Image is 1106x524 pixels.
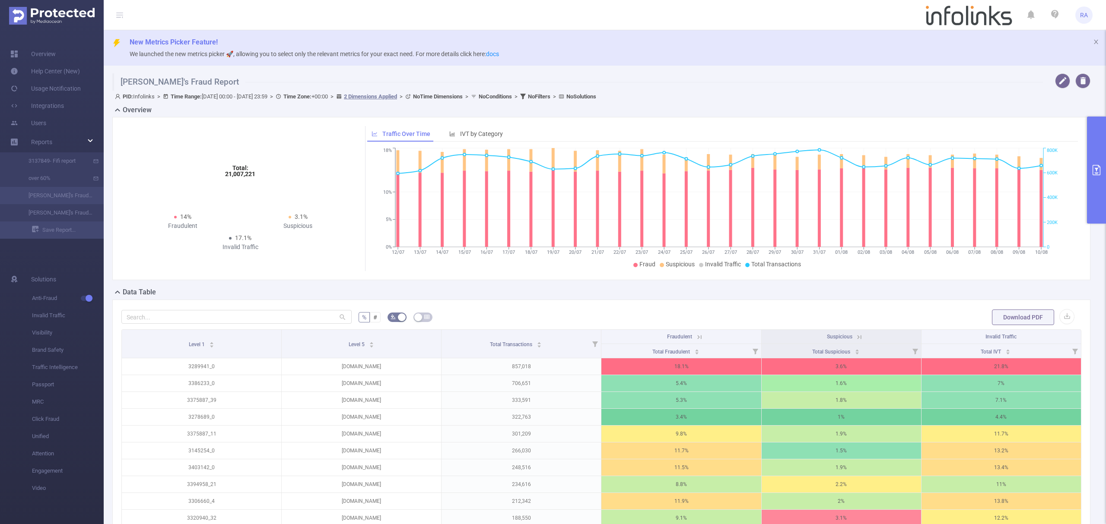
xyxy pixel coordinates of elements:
i: icon: table [424,314,429,319]
h2: Data Table [123,287,156,297]
i: icon: caret-up [210,341,214,343]
span: Total Fraudulent [652,349,691,355]
i: icon: close [1093,39,1099,45]
span: Anti-Fraud [32,290,104,307]
span: Visibility [32,324,104,341]
i: icon: caret-up [855,348,859,350]
p: 706,651 [442,375,601,391]
tspan: 13/07 [413,249,426,255]
i: Filter menu [909,344,921,358]
div: Sort [369,341,374,346]
span: Total IVT [981,349,1002,355]
span: Suspicious [827,334,852,340]
tspan: 24/07 [658,249,670,255]
tspan: 25/07 [680,249,692,255]
tspan: 06/08 [946,249,959,255]
p: 11% [922,476,1081,492]
p: 8.8% [601,476,761,492]
tspan: 07/08 [968,249,981,255]
b: No Filters [528,93,550,100]
p: 266,030 [442,442,601,459]
img: Protected Media [9,7,95,25]
a: [PERSON_NAME]'s Fraud Report with Host (site) [17,204,93,221]
a: docs [486,51,499,57]
tspan: 21,007,221 [225,170,255,177]
p: [DOMAIN_NAME] [282,392,441,408]
p: 301,209 [442,426,601,442]
p: [DOMAIN_NAME] [282,409,441,425]
tspan: 02/08 [857,249,870,255]
i: icon: caret-down [210,344,214,347]
a: Save Report... [32,221,104,239]
tspan: 17/07 [502,249,515,255]
i: Filter menu [589,330,601,358]
span: Invalid Traffic [985,334,1017,340]
a: Integrations [10,97,64,114]
tspan: 5% [386,217,392,223]
div: Sort [1005,348,1011,353]
span: RA [1080,6,1088,24]
i: icon: caret-down [537,344,542,347]
div: Sort [537,341,542,346]
i: icon: user [115,94,123,99]
div: Sort [209,341,214,346]
span: Click Fraud [32,410,104,428]
span: IVT by Category [460,130,503,137]
span: Unified [32,428,104,445]
p: 3.4% [601,409,761,425]
tspan: 0 [1047,244,1049,250]
p: 3306660_4 [122,493,281,509]
p: [DOMAIN_NAME] [282,426,441,442]
p: 322,763 [442,409,601,425]
b: PID: [123,93,133,100]
span: Attention [32,445,104,462]
tspan: 10/08 [1035,249,1047,255]
span: Fraud [639,261,655,268]
p: 7% [922,375,1081,391]
span: > [512,93,520,100]
tspan: 20/07 [569,249,582,255]
p: 3386233_0 [122,375,281,391]
i: icon: caret-up [694,348,699,350]
i: icon: line-chart [372,131,378,137]
tspan: 14/07 [436,249,448,255]
span: Total Transactions [490,341,534,347]
p: 11.7% [922,426,1081,442]
span: Traffic Intelligence [32,359,104,376]
tspan: 05/08 [924,249,936,255]
p: 212,342 [442,493,601,509]
p: 11.9% [601,493,761,509]
tspan: 0% [386,244,392,250]
a: Reports [31,133,52,151]
tspan: Total: [232,164,248,171]
p: 3375887_39 [122,392,281,408]
p: 333,591 [442,392,601,408]
span: Level 1 [189,341,206,347]
span: Video [32,480,104,497]
tspan: 400K [1047,195,1058,201]
i: icon: caret-down [369,344,374,347]
p: 3278689_0 [122,409,281,425]
p: 248,516 [442,459,601,476]
i: icon: thunderbolt [112,39,121,47]
tspan: 19/07 [547,249,559,255]
button: icon: close [1093,37,1099,47]
span: > [267,93,276,100]
div: Suspicious [240,221,356,230]
i: icon: caret-up [1006,348,1011,350]
span: New Metrics Picker Feature! [130,38,218,46]
tspan: 600K [1047,170,1058,176]
tspan: 26/07 [702,249,715,255]
p: 3375887_11 [122,426,281,442]
a: 3137849- Fifi report [17,152,93,170]
p: 18.1% [601,358,761,375]
tspan: 12/07 [391,249,404,255]
p: 5.4% [601,375,761,391]
span: Traffic Over Time [382,130,430,137]
p: 3403142_0 [122,459,281,476]
i: icon: bar-chart [449,131,455,137]
tspan: 04/08 [902,249,914,255]
span: Reports [31,139,52,145]
span: Fraudulent [667,334,692,340]
tspan: 18% [383,148,392,154]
